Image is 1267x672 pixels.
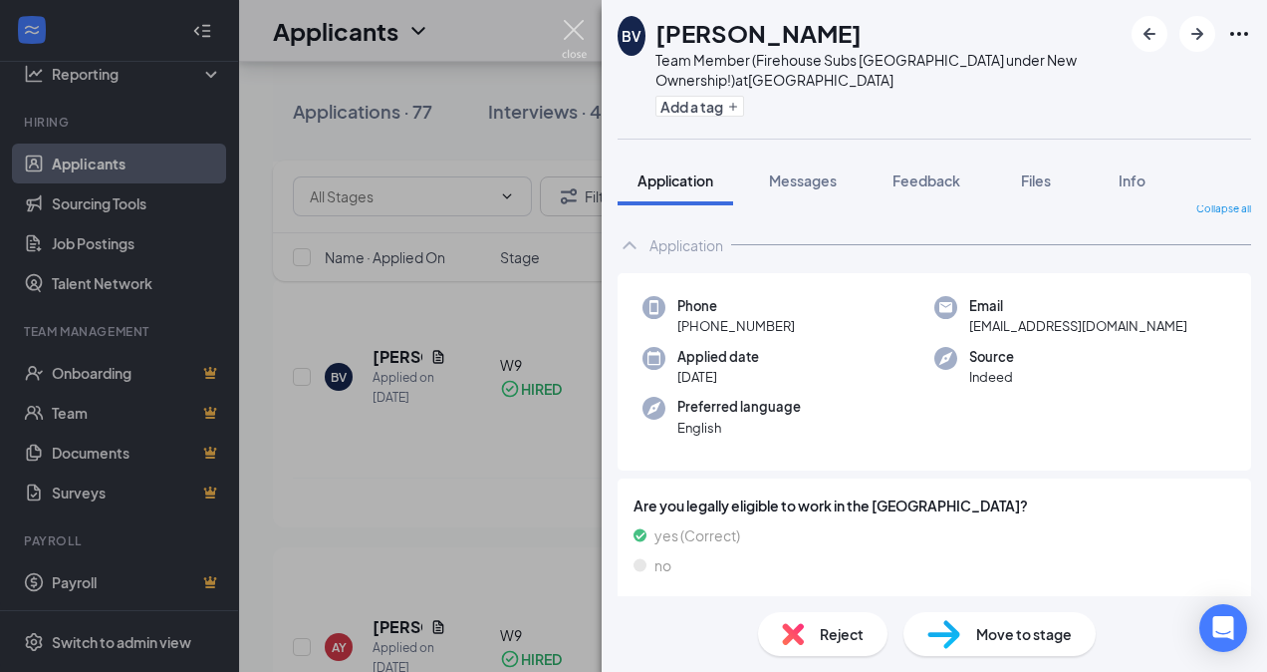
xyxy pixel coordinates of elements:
span: [PHONE_NUMBER] [677,316,795,336]
svg: ArrowLeftNew [1138,22,1161,46]
svg: Ellipses [1227,22,1251,46]
span: Reject [820,623,864,645]
span: Preferred language [677,397,801,417]
span: Move to stage [976,623,1072,645]
svg: ChevronUp [618,233,641,257]
span: no [654,554,671,576]
button: PlusAdd a tag [655,96,744,117]
span: [EMAIL_ADDRESS][DOMAIN_NAME] [969,316,1187,336]
span: Messages [769,171,837,189]
span: Info [1119,171,1145,189]
span: Collapse all [1196,201,1251,217]
span: [DATE] [677,367,759,387]
span: Applied date [677,347,759,367]
div: Application [649,235,723,255]
span: Email [969,296,1187,316]
svg: Plus [727,101,739,113]
span: Files [1021,171,1051,189]
div: Team Member (Firehouse Subs [GEOGRAPHIC_DATA] under New Ownership!) at [GEOGRAPHIC_DATA] [655,50,1122,90]
span: Indeed [969,367,1014,387]
span: yes (Correct) [654,524,740,546]
span: Feedback [892,171,960,189]
button: ArrowRight [1179,16,1215,52]
span: Application [637,171,713,189]
svg: ArrowRight [1185,22,1209,46]
span: English [677,418,801,438]
h1: [PERSON_NAME] [655,16,862,50]
span: Source [969,347,1014,367]
span: Are you legally eligible to work in the [GEOGRAPHIC_DATA]? [633,495,1235,516]
div: BV [622,26,641,46]
span: Phone [677,296,795,316]
button: ArrowLeftNew [1132,16,1167,52]
div: Open Intercom Messenger [1199,604,1247,652]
